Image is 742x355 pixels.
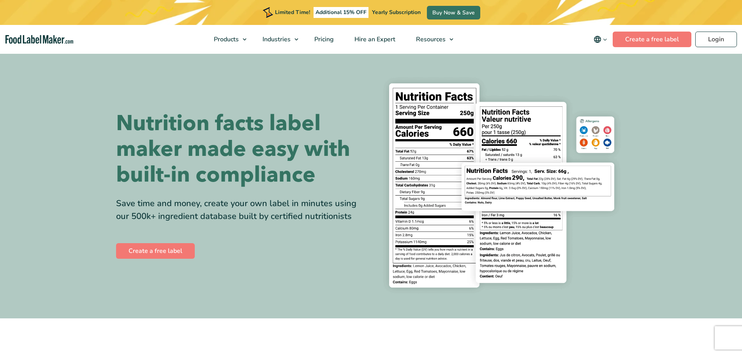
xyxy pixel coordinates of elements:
[116,197,365,223] div: Save time and money, create your own label in minutes using our 500k+ ingredient database built b...
[260,35,291,44] span: Industries
[211,35,240,44] span: Products
[695,32,737,47] a: Login
[304,25,342,54] a: Pricing
[427,6,480,19] a: Buy Now & Save
[352,35,396,44] span: Hire an Expert
[312,35,335,44] span: Pricing
[204,25,250,54] a: Products
[116,111,365,188] h1: Nutrition facts label maker made easy with built-in compliance
[252,25,302,54] a: Industries
[344,25,404,54] a: Hire an Expert
[275,9,310,16] span: Limited Time!
[314,7,368,18] span: Additional 15% OFF
[372,9,421,16] span: Yearly Subscription
[406,25,457,54] a: Resources
[613,32,691,47] a: Create a free label
[116,243,195,259] a: Create a free label
[414,35,446,44] span: Resources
